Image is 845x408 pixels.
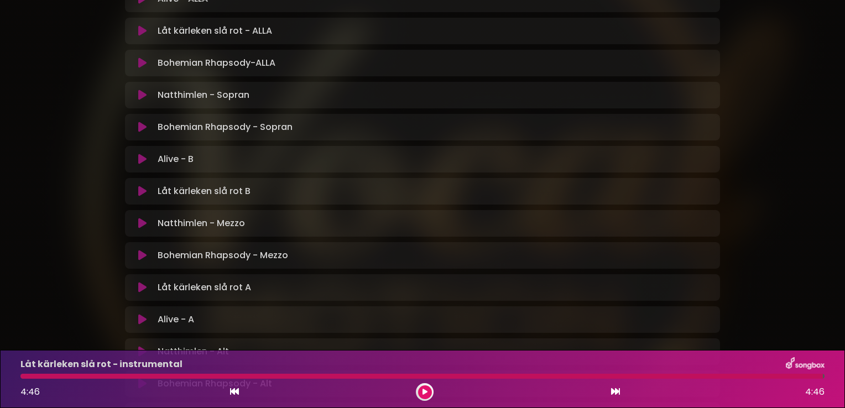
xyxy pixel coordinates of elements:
p: Låt kärleken slå rot B [158,185,251,198]
p: Bohemian Rhapsody-ALLA [158,56,275,70]
p: Bohemian Rhapsody - Sopran [158,121,293,134]
p: Bohemian Rhapsody - Mezzo [158,249,288,262]
p: Natthimlen - Alt [158,345,229,358]
p: Alive - A [158,313,194,326]
p: Alive - B [158,153,194,166]
span: 4:46 [805,385,825,399]
p: Låt kärleken slå rot A [158,281,251,294]
span: 4:46 [20,385,40,398]
p: Låt kärleken slå rot - instrumental [20,358,182,371]
p: Natthimlen - Mezzo [158,217,245,230]
img: songbox-logo-white.png [786,357,825,372]
p: Natthimlen - Sopran [158,88,249,102]
p: Låt kärleken slå rot - ALLA [158,24,272,38]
